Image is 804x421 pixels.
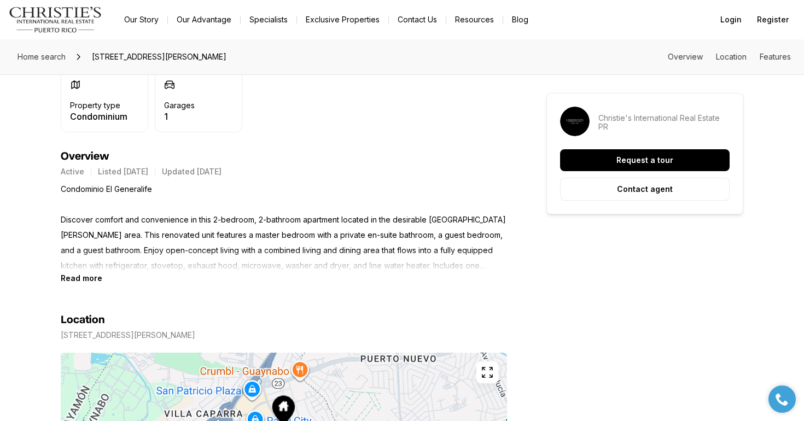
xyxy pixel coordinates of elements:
[13,48,70,66] a: Home search
[760,52,791,61] a: Skip to: Features
[241,12,296,27] a: Specialists
[9,7,102,33] img: logo
[668,52,703,61] a: Skip to: Overview
[720,15,742,24] span: Login
[162,167,222,176] p: Updated [DATE]
[61,167,84,176] p: Active
[598,114,730,131] p: Christie's International Real Estate PR
[61,331,195,340] p: [STREET_ADDRESS][PERSON_NAME]
[164,112,195,121] p: 1
[757,15,789,24] span: Register
[560,149,730,171] button: Request a tour
[616,156,673,165] p: Request a tour
[503,12,537,27] a: Blog
[446,12,503,27] a: Resources
[61,182,507,273] p: Condominio El Generalife Discover comfort and convenience in this 2-bedroom, 2-bathroom apartment...
[750,9,795,31] button: Register
[61,273,102,283] button: Read more
[115,12,167,27] a: Our Story
[716,52,747,61] a: Skip to: Location
[98,167,148,176] p: Listed [DATE]
[560,178,730,201] button: Contact agent
[18,52,66,61] span: Home search
[61,313,105,326] h4: Location
[617,185,673,194] p: Contact agent
[668,52,791,61] nav: Page section menu
[70,112,127,121] p: Condominium
[61,150,507,163] h4: Overview
[88,48,231,66] span: [STREET_ADDRESS][PERSON_NAME]
[297,12,388,27] a: Exclusive Properties
[389,12,446,27] button: Contact Us
[70,101,120,110] p: Property type
[714,9,748,31] button: Login
[168,12,240,27] a: Our Advantage
[164,101,195,110] p: Garages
